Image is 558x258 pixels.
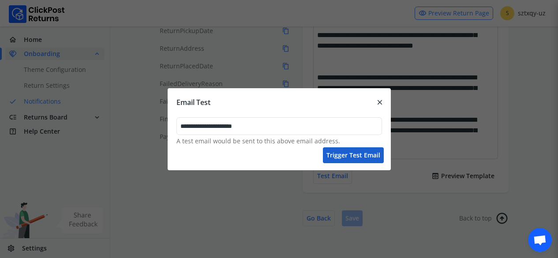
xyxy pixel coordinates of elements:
[528,228,552,252] a: Ouvrir le chat
[176,137,382,146] p: A test email would be sent to this above email address.
[369,97,391,108] button: close
[376,96,384,108] span: close
[323,147,384,163] button: Trigger test email
[176,97,210,108] div: Email Test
